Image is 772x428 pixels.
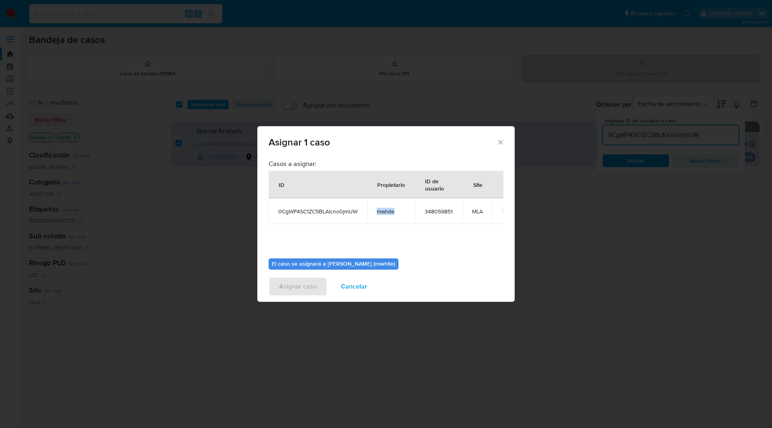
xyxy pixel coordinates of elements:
div: ID [269,175,294,194]
span: MLA [472,208,483,215]
div: Site [464,175,492,194]
h3: Casos a asignar: [269,160,503,168]
button: Cerrar ventana [497,138,504,145]
div: ID de usuario [415,171,462,198]
button: icon-button [502,206,512,216]
span: mwhite [377,208,405,215]
button: Cancelar [331,277,378,296]
span: 0CgWP4SC1ZC5BLAlcno0jmUW [278,208,357,215]
span: 348059851 [425,208,453,215]
span: Asignar 1 caso [269,137,497,147]
b: El caso se asignará a [PERSON_NAME] (mwhite) [272,260,395,268]
div: assign-modal [257,126,515,302]
span: Cancelar [341,278,367,295]
div: Propietario [368,175,415,194]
